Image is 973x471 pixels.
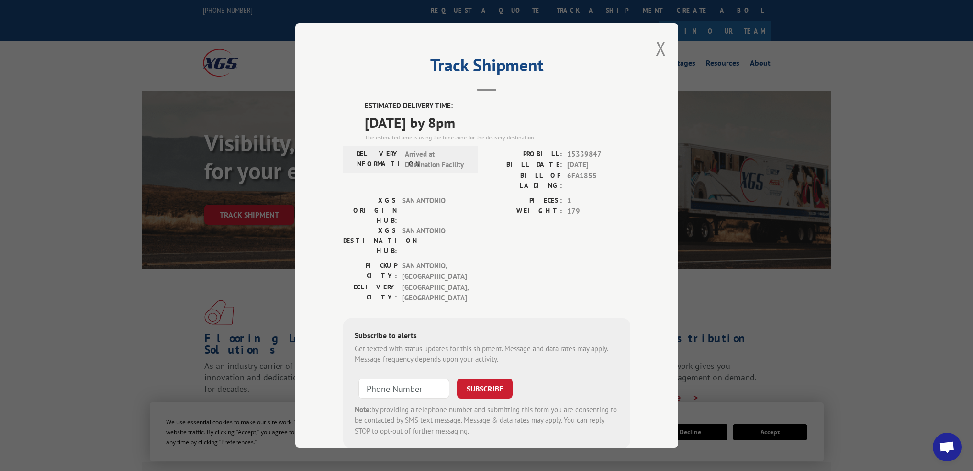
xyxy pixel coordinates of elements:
label: PIECES: [487,195,562,207]
label: PICKUP CITY: [343,261,397,282]
span: 179 [567,206,630,217]
h2: Track Shipment [343,58,630,77]
label: DELIVERY INFORMATION: [346,149,400,171]
input: Phone Number [358,379,449,399]
div: The estimated time is using the time zone for the delivery destination. [365,133,630,142]
label: PROBILL: [487,149,562,160]
label: DELIVERY CITY: [343,282,397,304]
div: Open chat [933,433,962,461]
span: 6FA1855 [567,171,630,191]
label: BILL OF LADING: [487,171,562,191]
label: XGS DESTINATION HUB: [343,226,397,256]
button: Close modal [656,35,666,61]
label: XGS ORIGIN HUB: [343,195,397,226]
span: SAN ANTONIO [402,226,467,256]
div: by providing a telephone number and submitting this form you are consenting to be contacted by SM... [355,404,619,437]
div: Subscribe to alerts [355,330,619,344]
div: Get texted with status updates for this shipment. Message and data rates may apply. Message frequ... [355,344,619,365]
label: BILL DATE: [487,160,562,171]
button: SUBSCRIBE [457,379,513,399]
span: 1 [567,195,630,207]
label: ESTIMATED DELIVERY TIME: [365,101,630,112]
span: SAN ANTONIO , [GEOGRAPHIC_DATA] [402,261,467,282]
span: Arrived at Destination Facility [405,149,470,171]
span: [DATE] by 8pm [365,112,630,133]
span: SAN ANTONIO [402,195,467,226]
span: [DATE] [567,160,630,171]
span: [GEOGRAPHIC_DATA] , [GEOGRAPHIC_DATA] [402,282,467,304]
span: 15339847 [567,149,630,160]
label: WEIGHT: [487,206,562,217]
strong: Note: [355,405,371,414]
